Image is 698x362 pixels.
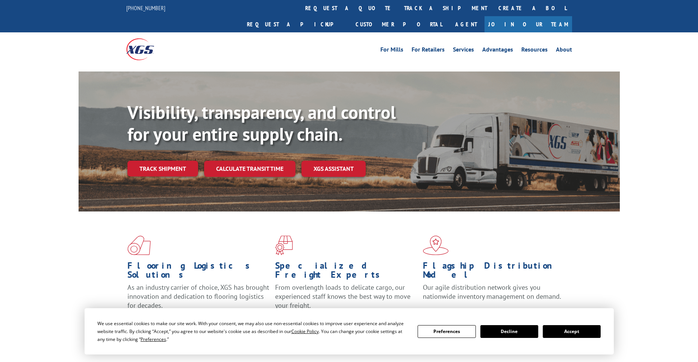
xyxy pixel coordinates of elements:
[127,100,396,146] b: Visibility, transparency, and control for your entire supply chain.
[301,161,366,177] a: XGS ASSISTANT
[453,47,474,55] a: Services
[543,325,601,338] button: Accept
[485,16,572,32] a: Join Our Team
[448,16,485,32] a: Agent
[85,308,614,354] div: Cookie Consent Prompt
[418,325,475,338] button: Preferences
[141,336,166,342] span: Preferences
[241,16,350,32] a: Request a pickup
[423,261,565,283] h1: Flagship Distribution Model
[275,283,417,316] p: From overlength loads to delicate cargo, our experienced staff knows the best way to move your fr...
[423,308,516,316] a: Learn More >
[291,328,319,335] span: Cookie Policy
[380,47,403,55] a: For Mills
[127,261,270,283] h1: Flooring Logistics Solutions
[275,261,417,283] h1: Specialized Freight Experts
[97,319,409,343] div: We use essential cookies to make our site work. With your consent, we may also use non-essential ...
[482,47,513,55] a: Advantages
[126,4,165,12] a: [PHONE_NUMBER]
[423,283,561,301] span: Our agile distribution network gives you nationwide inventory management on demand.
[275,236,293,255] img: xgs-icon-focused-on-flooring-red
[204,161,295,177] a: Calculate transit time
[521,47,548,55] a: Resources
[127,161,198,176] a: Track shipment
[412,47,445,55] a: For Retailers
[127,283,269,310] span: As an industry carrier of choice, XGS has brought innovation and dedication to flooring logistics...
[127,236,151,255] img: xgs-icon-total-supply-chain-intelligence-red
[556,47,572,55] a: About
[423,236,449,255] img: xgs-icon-flagship-distribution-model-red
[350,16,448,32] a: Customer Portal
[480,325,538,338] button: Decline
